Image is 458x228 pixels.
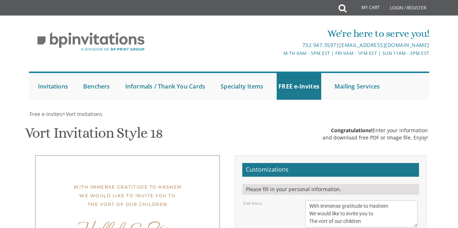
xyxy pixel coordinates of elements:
[242,184,419,195] div: Please fill in your personal information.
[123,73,207,100] a: Informals / Thank You Cards
[323,127,428,134] div: Enter your information
[50,183,205,209] div: With immense gratitude to Hashem We would like to invite you to The vort of our children
[163,50,429,57] div: M-Th 9am - 5pm EST | Fri 9am - 1pm EST | Sun 11am - 3pm EST
[277,73,321,100] a: FREE e-Invites
[163,41,429,50] div: |
[333,73,382,100] a: Mailing Services
[242,163,419,177] h2: Customizations
[163,26,429,41] div: We're here to serve you!
[302,42,336,48] a: 732.947.3597
[62,111,102,117] span: >
[36,73,70,100] a: Invitations
[305,200,418,227] textarea: With much gratitude to Hashem We would like to invite you to The vort of our children
[81,73,112,100] a: Benchers
[346,1,385,15] a: My Cart
[323,134,428,141] div: and download free PDF or Image file. Enjoy!
[25,125,163,146] h1: Vort Invitation Style 18
[243,200,262,206] label: Edit Intro:
[29,27,153,57] img: BP Invitation Loft
[66,111,102,117] span: Vort Invitations
[339,42,429,48] a: [EMAIL_ADDRESS][DOMAIN_NAME]
[30,111,62,117] span: Free e-Invites
[65,111,102,117] a: Vort Invitations
[219,73,265,100] a: Specialty Items
[331,127,373,134] span: Congratulations!
[29,111,62,117] a: Free e-Invites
